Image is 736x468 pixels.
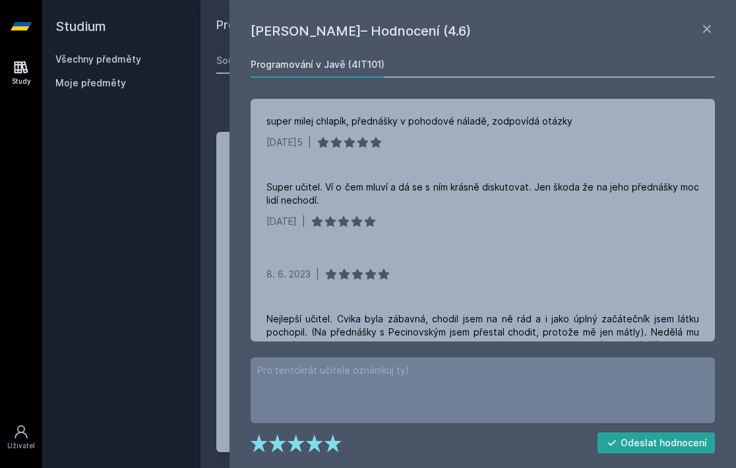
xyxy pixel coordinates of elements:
a: [PERSON_NAME] 11 hodnocení 4.2 [216,427,720,464]
div: | [302,215,305,228]
div: Study [12,76,31,86]
a: [PERSON_NAME] 15 hodnocení 4.6 [216,279,720,316]
a: M[PERSON_NAME] 1 hodnocení 5.0 [216,316,720,353]
div: super milej chlapík, přednášky v pohodové náladě, zodpovídá otázky [266,115,572,128]
a: Kameništ'ák M[PERSON_NAME] 1 hodnocení 5.0 [216,243,720,279]
a: Soubory [216,47,255,74]
div: Soubory [216,54,255,67]
a: Study [3,53,40,93]
div: Super učitel. Ví o čem mluví a dá se s ním krásně diskutovat. Jen škoda že na jeho přednášky moc ... [266,181,699,207]
a: [PERSON_NAME] 4 hodnocení 5.0 [216,353,720,390]
div: Nejlepší učitel. Cvika byla zábavná, chodil jsem na ně rád a i jako úplný začátečník jsem látku p... [266,312,699,457]
button: Odeslat hodnocení [598,432,716,453]
div: | [308,136,311,149]
h2: Programování v Javě (4IT101) [216,16,572,37]
a: Uživatel [3,417,40,457]
a: Všechny předměty [55,53,141,65]
div: 8. 6. 2023 [266,268,311,281]
span: Moje předměty [55,76,126,90]
a: Černý Jan 4 hodnocení 2.8 [216,206,720,243]
div: | [316,268,319,281]
div: [DATE]5 [266,136,303,149]
a: B[PERSON_NAME] [216,169,720,206]
a: [PERSON_NAME] 1 hodnocení 5.0 [216,390,720,427]
div: [DATE] [266,215,297,228]
div: Uživatel [7,441,35,451]
a: [PERSON_NAME] 1 hodnocení 5.0 [216,132,720,169]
